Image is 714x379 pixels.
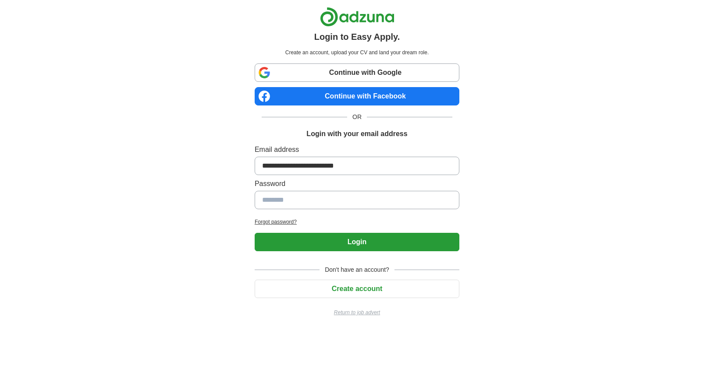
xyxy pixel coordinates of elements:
[320,265,394,274] span: Don't have an account?
[255,233,459,251] button: Login
[255,280,459,298] button: Create account
[255,144,459,155] label: Email address
[306,129,407,139] h1: Login with your email address
[347,112,367,122] span: OR
[255,309,459,316] a: Return to job advert
[314,30,400,43] h1: Login to Easy Apply.
[255,179,459,189] label: Password
[255,63,459,82] a: Continue with Google
[255,218,459,226] a: Forgot password?
[256,49,458,56] p: Create an account, upload your CV and land your dream role.
[255,285,459,292] a: Create account
[255,87,459,105] a: Continue with Facebook
[320,7,394,27] img: Adzuna logo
